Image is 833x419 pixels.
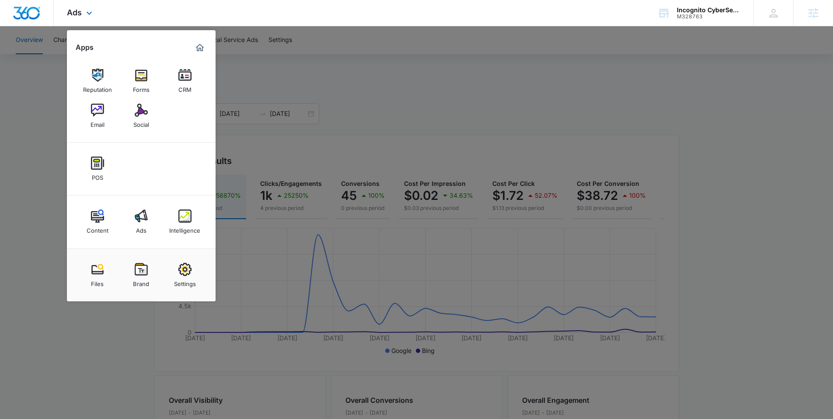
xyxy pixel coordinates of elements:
div: Keywords by Traffic [97,52,147,57]
a: Settings [168,258,202,292]
div: Ads [136,223,146,234]
div: v 4.0.25 [24,14,43,21]
a: POS [81,152,114,185]
a: Marketing 360® Dashboard [193,41,207,55]
div: account id [677,14,741,20]
a: Ads [125,205,158,238]
img: tab_domain_overview_orange.svg [24,51,31,58]
div: Domain Overview [33,52,78,57]
div: CRM [178,82,192,93]
img: website_grey.svg [14,23,21,30]
div: Social [133,117,149,128]
span: Ads [67,8,82,17]
a: Files [81,258,114,292]
a: Reputation [81,64,114,98]
img: tab_keywords_by_traffic_grey.svg [87,51,94,58]
a: Forms [125,64,158,98]
img: logo_orange.svg [14,14,21,21]
div: Settings [174,276,196,287]
div: Email [91,117,105,128]
div: Intelligence [169,223,200,234]
div: Files [91,276,104,287]
a: Email [81,99,114,133]
a: Social [125,99,158,133]
a: CRM [168,64,202,98]
div: Forms [133,82,150,93]
div: Brand [133,276,149,287]
div: account name [677,7,741,14]
a: Intelligence [168,205,202,238]
h2: Apps [76,43,94,52]
div: Domain: [DOMAIN_NAME] [23,23,96,30]
div: Content [87,223,108,234]
div: POS [92,170,103,181]
a: Brand [125,258,158,292]
a: Content [81,205,114,238]
div: Reputation [83,82,112,93]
